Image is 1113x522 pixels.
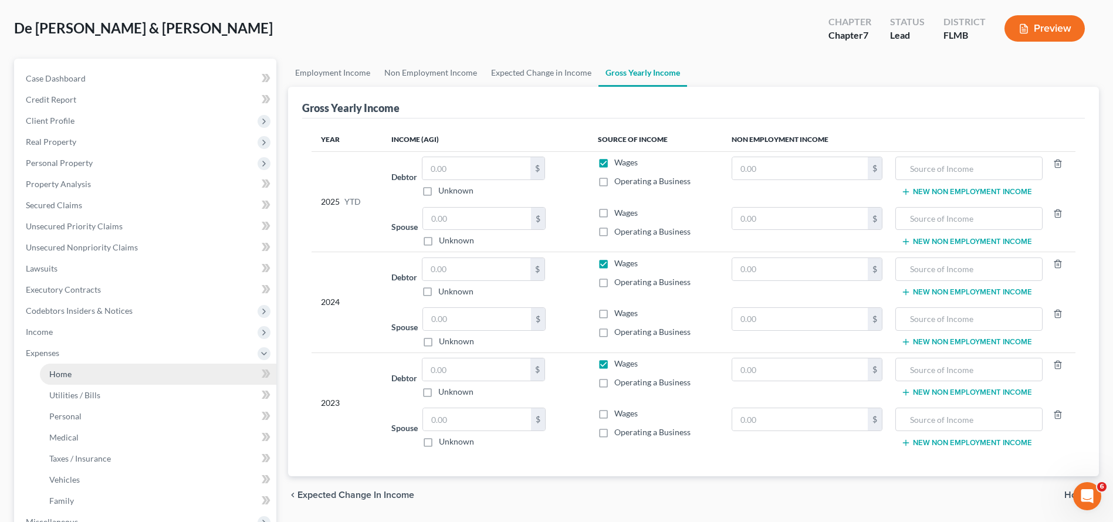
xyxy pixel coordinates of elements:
[391,422,418,434] label: Spouse
[391,321,418,333] label: Spouse
[614,408,638,418] span: Wages
[614,176,691,186] span: Operating a Business
[382,128,589,151] th: Income (AGI)
[391,171,417,183] label: Debtor
[828,29,871,42] div: Chapter
[26,158,93,168] span: Personal Property
[40,490,276,511] a: Family
[26,327,53,337] span: Income
[530,258,544,280] div: $
[16,237,276,258] a: Unsecured Nonpriority Claims
[377,59,484,87] a: Non Employment Income
[14,19,273,36] span: De [PERSON_NAME] & [PERSON_NAME]
[391,221,418,233] label: Spouse
[26,137,76,147] span: Real Property
[614,308,638,318] span: Wages
[40,406,276,427] a: Personal
[902,157,1036,179] input: Source of Income
[439,436,474,448] label: Unknown
[598,59,687,87] a: Gross Yearly Income
[902,308,1036,330] input: Source of Income
[16,195,276,216] a: Secured Claims
[422,258,530,280] input: 0.00
[40,448,276,469] a: Taxes / Insurance
[732,358,868,381] input: 0.00
[391,271,417,283] label: Debtor
[868,157,882,179] div: $
[902,358,1036,381] input: Source of Income
[321,257,373,347] div: 2024
[288,490,297,500] i: chevron_left
[439,235,474,246] label: Unknown
[321,358,373,448] div: 2023
[614,258,638,268] span: Wages
[614,358,638,368] span: Wages
[614,377,691,387] span: Operating a Business
[902,408,1036,431] input: Source of Income
[16,174,276,195] a: Property Analysis
[26,284,101,294] span: Executory Contracts
[40,364,276,385] a: Home
[438,286,473,297] label: Unknown
[40,385,276,406] a: Utilities / Bills
[614,327,691,337] span: Operating a Business
[321,157,373,246] div: 2025
[732,208,868,230] input: 0.00
[288,490,414,500] button: chevron_left Expected Change in Income
[868,358,882,381] div: $
[438,185,473,196] label: Unknown
[530,157,544,179] div: $
[26,242,138,252] span: Unsecured Nonpriority Claims
[902,258,1036,280] input: Source of Income
[588,128,722,151] th: Source of Income
[26,200,82,210] span: Secured Claims
[614,208,638,218] span: Wages
[26,179,91,189] span: Property Analysis
[614,157,638,167] span: Wages
[614,226,691,236] span: Operating a Business
[26,306,133,316] span: Codebtors Insiders & Notices
[297,490,414,500] span: Expected Change in Income
[863,29,868,40] span: 7
[423,408,531,431] input: 0.00
[732,408,868,431] input: 0.00
[422,157,530,179] input: 0.00
[49,453,111,463] span: Taxes / Insurance
[16,258,276,279] a: Lawsuits
[901,438,1032,448] button: New Non Employment Income
[614,277,691,287] span: Operating a Business
[531,208,545,230] div: $
[1004,15,1085,42] button: Preview
[49,496,74,506] span: Family
[439,335,474,347] label: Unknown
[16,68,276,89] a: Case Dashboard
[422,358,530,381] input: 0.00
[901,287,1032,297] button: New Non Employment Income
[49,411,82,421] span: Personal
[1097,482,1107,492] span: 6
[943,29,986,42] div: FLMB
[868,258,882,280] div: $
[901,337,1032,347] button: New Non Employment Income
[868,408,882,431] div: $
[26,94,76,104] span: Credit Report
[288,59,377,87] a: Employment Income
[49,474,80,484] span: Vehicles
[1073,482,1101,510] iframe: Intercom live chat
[26,263,57,273] span: Lawsuits
[312,128,382,151] th: Year
[890,15,925,29] div: Status
[391,372,417,384] label: Debtor
[901,388,1032,397] button: New Non Employment Income
[16,89,276,110] a: Credit Report
[868,308,882,330] div: $
[1064,490,1090,500] span: Home
[868,208,882,230] div: $
[484,59,598,87] a: Expected Change in Income
[16,279,276,300] a: Executory Contracts
[732,157,868,179] input: 0.00
[302,101,400,115] div: Gross Yearly Income
[423,308,531,330] input: 0.00
[344,196,361,208] span: YTD
[828,15,871,29] div: Chapter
